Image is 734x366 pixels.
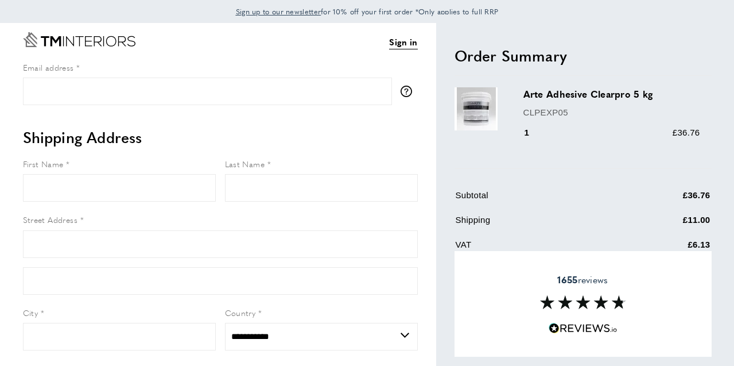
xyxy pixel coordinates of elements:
span: Email address [23,61,74,73]
td: Subtotal [456,188,619,211]
button: More information [401,86,418,97]
strong: 1655 [557,273,577,286]
a: Sign in [389,35,417,49]
h2: Order Summary [455,45,712,66]
span: for 10% off your first order *Only applies to full RRP [236,6,499,17]
p: CLPEXP05 [523,106,700,120]
a: Go to Home page [23,32,135,47]
img: Reviews.io 5 stars [549,323,618,334]
span: Street Address [23,214,78,225]
img: Reviews section [540,295,626,309]
img: Arte Adhesive Clearpro 5 kg [455,87,498,130]
div: 1 [523,126,546,140]
td: £11.00 [620,213,710,236]
td: £36.76 [620,188,710,211]
h2: Shipping Address [23,127,418,148]
td: VAT [456,238,619,260]
span: First Name [23,158,64,169]
td: Shipping [456,213,619,236]
h3: Arte Adhesive Clearpro 5 kg [523,87,700,101]
span: £36.76 [673,128,700,137]
span: reviews [557,274,608,286]
span: Country [225,307,256,318]
span: City [23,307,38,318]
span: Last Name [225,158,265,169]
td: £6.13 [620,238,710,260]
a: Sign up to our newsletter [236,6,321,17]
